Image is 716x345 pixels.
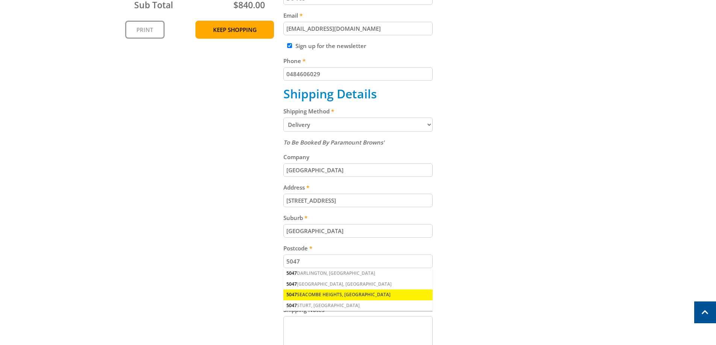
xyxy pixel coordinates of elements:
label: Sign up for the newsletter [295,42,366,50]
span: 5047 [286,281,297,287]
em: To Be Booked By Paramount Browns' [283,139,384,146]
select: Please select a shipping method. [283,118,433,132]
div: SEACOMBE HEIGHTS, [GEOGRAPHIC_DATA] [283,289,433,300]
div: STURT, [GEOGRAPHIC_DATA] [283,300,433,311]
label: Address [283,183,433,192]
input: Please enter your telephone number. [283,67,433,81]
span: 5047 [286,291,297,298]
label: Suburb [283,213,433,222]
h2: Shipping Details [283,87,433,101]
label: Shipping Method [283,107,433,116]
input: Please enter your email address. [283,22,433,35]
a: Print [125,21,165,39]
label: Email [283,11,433,20]
a: Keep Shopping [195,21,274,39]
div: [GEOGRAPHIC_DATA], [GEOGRAPHIC_DATA] [283,279,433,289]
input: Please enter your address. [283,194,433,207]
input: Please enter your suburb. [283,224,433,238]
span: 5047 [286,302,297,309]
div: DARLINGTON, [GEOGRAPHIC_DATA] [283,268,433,279]
label: Phone [283,56,433,65]
span: 5047 [286,270,297,276]
input: Please enter your postcode. [283,255,433,268]
label: Company [283,152,433,161]
label: Postcode [283,244,433,253]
